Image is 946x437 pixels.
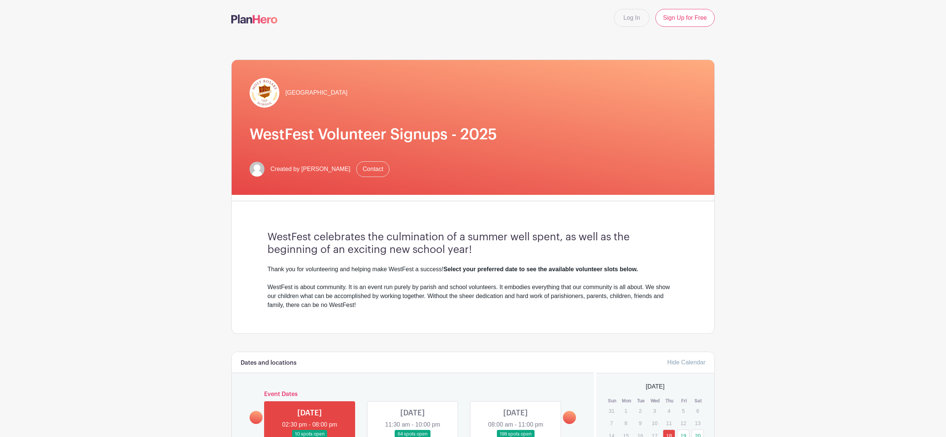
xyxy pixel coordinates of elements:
th: Sat [691,397,706,405]
span: [GEOGRAPHIC_DATA] [285,88,348,97]
p: 6 [692,405,704,417]
a: Sign Up for Free [655,9,715,27]
p: 4 [663,405,675,417]
p: 8 [620,417,632,429]
a: Contact [356,161,389,177]
th: Tue [634,397,648,405]
p: 7 [605,417,618,429]
div: Thank you for volunteering and helping make WestFest a success! [267,265,679,274]
th: Mon [619,397,634,405]
strong: Select your preferred date to see the available volunteer slots below. [444,266,638,272]
p: 11 [663,417,675,429]
p: 10 [648,417,661,429]
th: Wed [648,397,662,405]
th: Fri [677,397,691,405]
p: 5 [677,405,689,417]
p: 31 [605,405,618,417]
p: 3 [648,405,661,417]
a: Log In [614,9,649,27]
p: 2 [634,405,646,417]
h1: WestFest Volunteer Signups - 2025 [250,126,696,143]
p: 13 [692,417,704,429]
img: logo-507f7623f17ff9eddc593b1ce0a138ce2505c220e1c5a4e2b4648c50719b7d32.svg [231,15,278,23]
img: hr-logo-circle.png [250,78,279,108]
h6: Event Dates [263,391,563,398]
span: Created by [PERSON_NAME] [270,165,350,174]
p: 12 [677,417,689,429]
span: [DATE] [646,382,664,391]
h6: Dates and locations [241,360,297,367]
h3: WestFest celebrates the culmination of a summer well spent, as well as the beginning of an exciti... [267,231,679,256]
a: Hide Calendar [667,359,705,365]
div: WestFest is about community. It is an event run purely by parish and school volunteers. It embodi... [267,283,679,310]
p: 9 [634,417,646,429]
img: default-ce2991bfa6775e67f084385cd625a349d9dcbb7a52a09fb2fda1e96e2d18dcdb.png [250,162,264,177]
th: Thu [662,397,677,405]
p: 1 [620,405,632,417]
th: Sun [605,397,620,405]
